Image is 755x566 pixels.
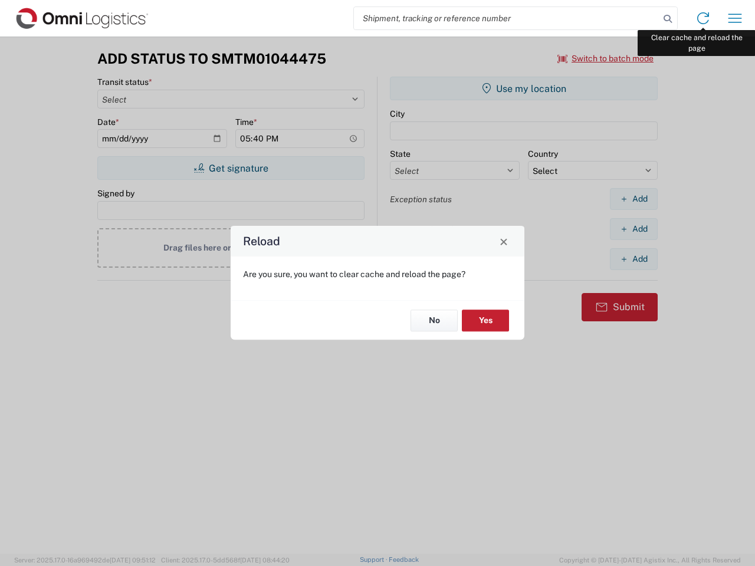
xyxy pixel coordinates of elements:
input: Shipment, tracking or reference number [354,7,659,29]
button: No [411,310,458,331]
button: Yes [462,310,509,331]
button: Close [495,233,512,249]
p: Are you sure, you want to clear cache and reload the page? [243,269,512,279]
h4: Reload [243,233,280,250]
